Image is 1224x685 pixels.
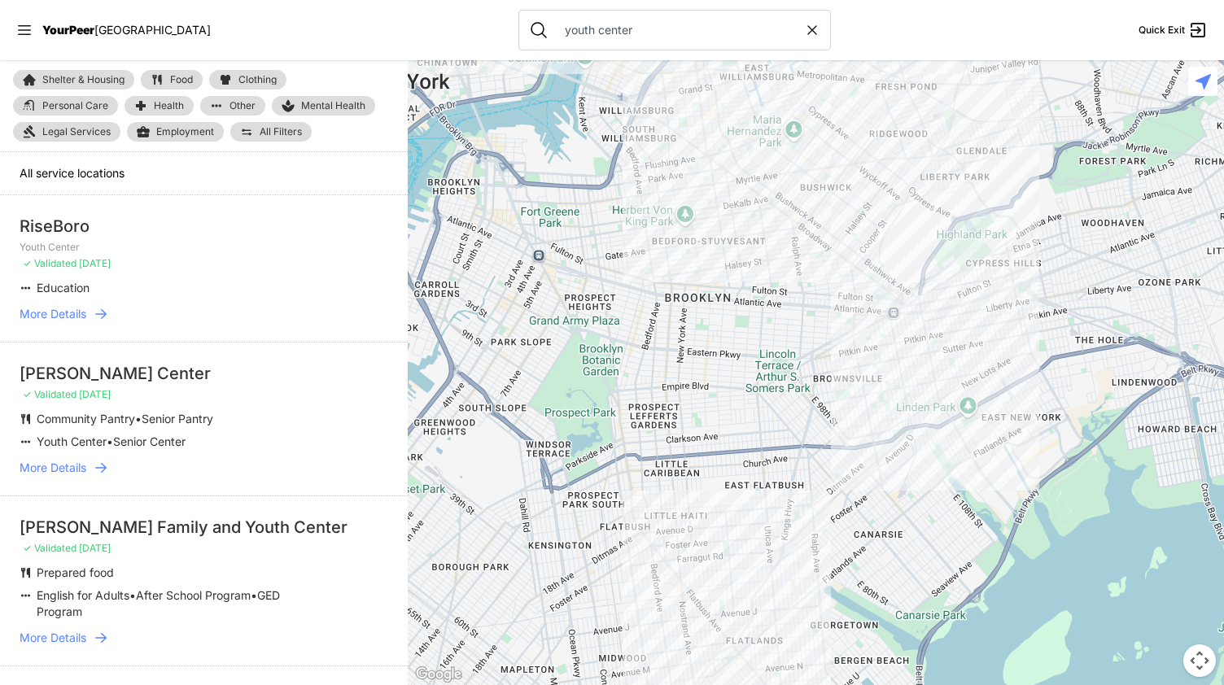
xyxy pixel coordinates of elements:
[13,122,120,142] a: Legal Services
[154,101,184,111] span: Health
[20,460,388,476] a: More Details
[20,516,388,539] div: [PERSON_NAME] Family and Youth Center
[200,96,265,116] a: Other
[23,388,76,400] span: ✓ Validated
[209,70,286,89] a: Clothing
[79,257,111,269] span: [DATE]
[230,122,312,142] a: All Filters
[13,70,134,89] a: Shelter & Housing
[251,588,257,602] span: •
[37,588,129,602] span: English for Adults
[156,125,214,138] span: Employment
[37,565,114,579] span: Prepared food
[272,96,375,116] a: Mental Health
[42,75,125,85] span: Shelter & Housing
[79,388,111,400] span: [DATE]
[23,542,76,554] span: ✓ Validated
[107,434,113,448] span: •
[1139,20,1208,40] a: Quick Exit
[37,434,107,448] span: Youth Center
[13,96,118,116] a: Personal Care
[125,96,194,116] a: Health
[20,630,388,646] a: More Details
[238,75,277,85] span: Clothing
[412,664,466,685] a: Open this area in Google Maps (opens a new window)
[20,362,388,385] div: [PERSON_NAME] Center
[555,22,804,38] input: Search
[1139,24,1185,37] span: Quick Exit
[1183,644,1216,677] button: Map camera controls
[42,23,94,37] span: YourPeer
[79,542,111,554] span: [DATE]
[42,25,211,35] a: YourPeer[GEOGRAPHIC_DATA]
[129,588,136,602] span: •
[42,101,108,111] span: Personal Care
[94,23,211,37] span: [GEOGRAPHIC_DATA]
[113,434,186,448] span: Senior Center
[260,127,302,137] span: All Filters
[20,630,86,646] span: More Details
[136,588,251,602] span: After School Program
[141,70,203,89] a: Food
[37,412,135,425] span: Community Pantry
[229,101,256,111] span: Other
[20,166,125,180] span: All service locations
[142,412,213,425] span: Senior Pantry
[20,306,86,322] span: More Details
[20,460,86,476] span: More Details
[20,241,388,254] p: Youth Center
[20,215,388,238] div: RiseBoro
[37,281,90,295] span: Education
[412,664,466,685] img: Google
[301,99,365,112] span: Mental Health
[20,306,388,322] a: More Details
[170,75,193,85] span: Food
[42,125,111,138] span: Legal Services
[135,412,142,425] span: •
[23,257,76,269] span: ✓ Validated
[127,122,224,142] a: Employment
